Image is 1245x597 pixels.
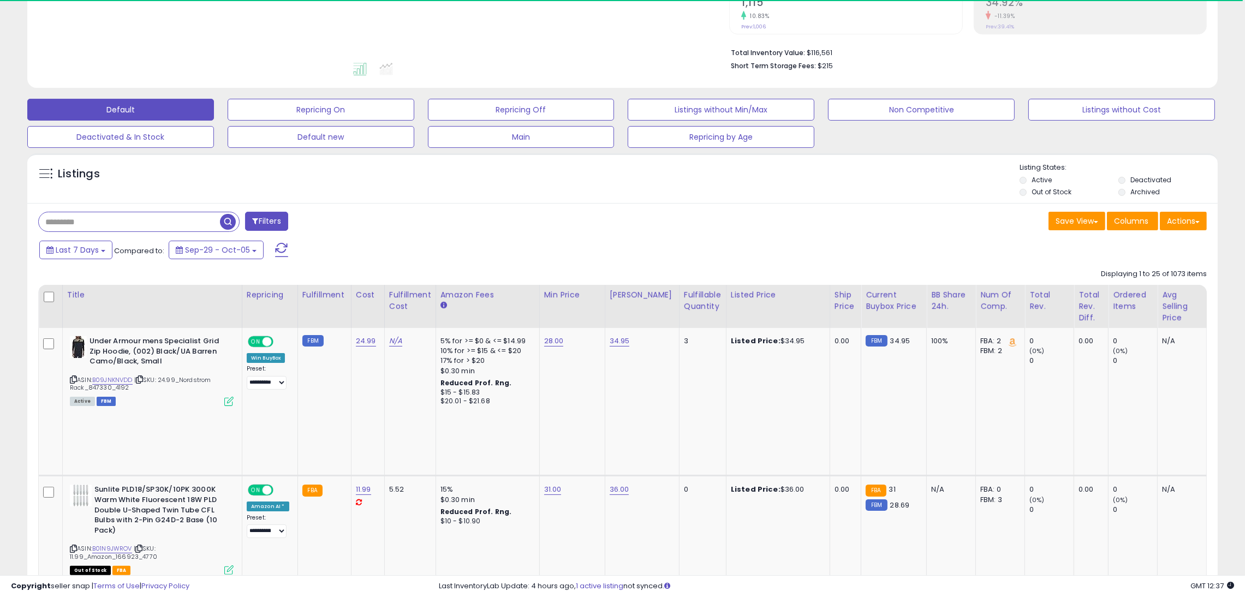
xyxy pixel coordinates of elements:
[1029,336,1074,346] div: 0
[1114,216,1148,226] span: Columns
[731,45,1199,58] li: $116,561
[11,581,189,592] div: seller snap | |
[1101,269,1207,279] div: Displaying 1 to 25 of 1073 items
[389,485,427,494] div: 5.52
[980,495,1016,505] div: FBM: 3
[1113,347,1128,355] small: (0%)
[1029,485,1074,494] div: 0
[684,289,722,312] div: Fulfillable Quantity
[1029,495,1045,504] small: (0%)
[866,335,887,347] small: FBM
[440,485,531,494] div: 15%
[610,289,675,301] div: [PERSON_NAME]
[835,289,856,312] div: Ship Price
[746,12,769,20] small: 10.83%
[1029,289,1069,312] div: Total Rev.
[39,241,112,259] button: Last 7 Days
[439,581,1234,592] div: Last InventoryLab Update: 4 hours ago, not synced.
[1032,187,1071,196] label: Out of Stock
[92,544,132,553] a: B01N9JWROV
[1162,336,1198,346] div: N/A
[70,485,92,506] img: 41CorEf8WxL._SL40_.jpg
[27,99,214,121] button: Default
[440,495,531,505] div: $0.30 min
[67,289,237,301] div: Title
[731,289,825,301] div: Listed Price
[1028,99,1215,121] button: Listings without Cost
[247,353,285,363] div: Win BuyBox
[70,397,95,406] span: All listings currently available for purchase on Amazon
[302,485,323,497] small: FBA
[980,346,1016,356] div: FBM: 2
[1113,356,1157,366] div: 0
[440,397,531,406] div: $20.01 - $21.68
[245,212,288,231] button: Filters
[185,244,250,255] span: Sep-29 - Oct-05
[731,48,805,57] b: Total Inventory Value:
[986,23,1014,30] small: Prev: 39.41%
[440,289,535,301] div: Amazon Fees
[628,126,814,148] button: Repricing by Age
[1079,336,1100,346] div: 0.00
[866,485,886,497] small: FBA
[228,99,414,121] button: Repricing On
[628,99,814,121] button: Listings without Min/Max
[931,289,971,312] div: BB Share 24h.
[440,366,531,376] div: $0.30 min
[1130,187,1160,196] label: Archived
[1113,495,1128,504] small: (0%)
[92,375,133,385] a: B09JNKNVDD
[1160,212,1207,230] button: Actions
[1029,347,1045,355] small: (0%)
[1113,485,1157,494] div: 0
[1079,289,1104,324] div: Total Rev. Diff.
[1049,212,1105,230] button: Save View
[544,336,564,347] a: 28.00
[428,126,615,148] button: Main
[931,336,967,346] div: 100%
[866,289,922,312] div: Current Buybox Price
[980,289,1020,312] div: Num of Comp.
[1162,485,1198,494] div: N/A
[27,126,214,148] button: Deactivated & In Stock
[1032,175,1052,184] label: Active
[70,375,211,392] span: | SKU: 24.99_Nordstrom Rack_847330_4192
[731,485,821,494] div: $36.00
[684,485,718,494] div: 0
[247,289,293,301] div: Repricing
[1130,175,1171,184] label: Deactivated
[991,12,1015,20] small: -11.39%
[731,336,821,346] div: $34.95
[731,61,816,70] b: Short Term Storage Fees:
[866,499,887,511] small: FBM
[1190,581,1234,591] span: 2025-10-13 12:37 GMT
[356,336,376,347] a: 24.99
[1162,289,1202,324] div: Avg Selling Price
[931,485,967,494] div: N/A
[11,581,51,591] strong: Copyright
[1079,485,1100,494] div: 0.00
[731,336,781,346] b: Listed Price:
[440,507,512,516] b: Reduced Prof. Rng.
[576,581,623,591] a: 1 active listing
[610,484,629,495] a: 36.00
[1113,505,1157,515] div: 0
[356,289,380,301] div: Cost
[90,336,222,369] b: Under Armour mens Specialist Grid Zip Hoodie, (002) Black/UA Barren Camo/Black, Small
[731,484,781,494] b: Listed Price:
[272,337,289,347] span: OFF
[835,336,853,346] div: 0.00
[835,485,853,494] div: 0.00
[428,99,615,121] button: Repricing Off
[249,486,263,495] span: ON
[440,301,447,311] small: Amazon Fees.
[97,397,116,406] span: FBM
[141,581,189,591] a: Privacy Policy
[890,336,910,346] span: 34.95
[56,244,99,255] span: Last 7 Days
[389,289,431,312] div: Fulfillment Cost
[610,336,630,347] a: 34.95
[58,166,100,182] h5: Listings
[272,486,289,495] span: OFF
[1029,505,1074,515] div: 0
